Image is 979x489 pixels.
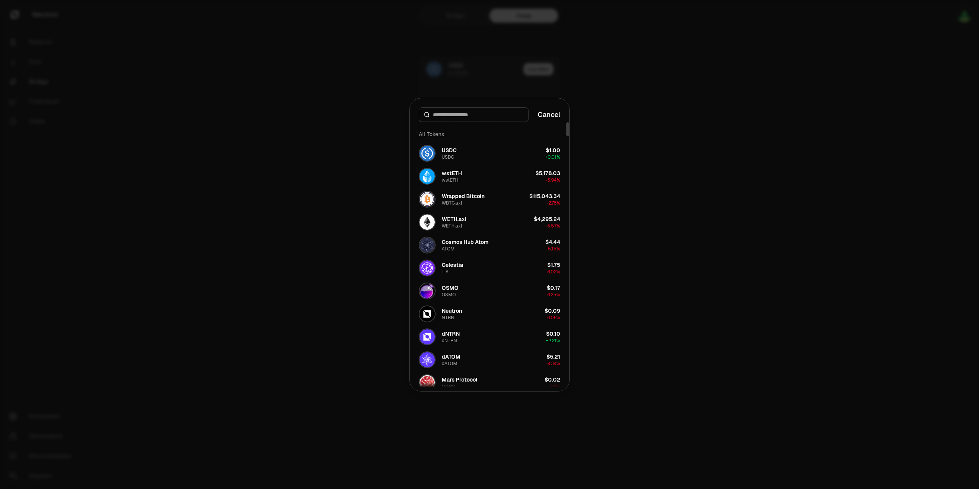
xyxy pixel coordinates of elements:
img: USDC Logo [420,146,435,161]
img: NTRN Logo [420,306,435,322]
span: -2.78% [546,200,560,206]
span: -5.15% [546,246,560,252]
div: Mars Protocol [442,376,477,383]
div: USDC [442,146,457,154]
button: WETH.axl LogoWETH.axlWETH.axl$4,295.24-5.57% [414,211,565,234]
div: WETH.axl [442,215,466,223]
img: OSMO Logo [420,283,435,299]
img: WBTC.axl Logo [420,192,435,207]
button: WBTC.axl LogoWrapped BitcoinWBTC.axl$115,043.34-2.78% [414,188,565,211]
div: MARS [442,383,455,390]
div: WETH.axl [442,223,462,229]
img: WETH.axl Logo [420,214,435,230]
div: dNTRN [442,330,460,338]
button: TIA LogoCelestiaTIA$1.75-6.02% [414,257,565,279]
div: USDC [442,154,454,160]
span: + 0.01% [545,154,560,160]
span: -4.34% [546,361,560,367]
button: MARS LogoMars ProtocolMARS$0.02-6.11% [414,371,565,394]
div: dATOM [442,353,460,361]
img: TIA Logo [420,260,435,276]
div: $0.02 [545,376,560,383]
span: -6.02% [545,269,560,275]
img: ATOM Logo [420,237,435,253]
div: $0.17 [547,284,560,292]
div: $5,178.03 [535,169,560,177]
div: $0.09 [545,307,560,315]
img: wstETH Logo [420,169,435,184]
div: Celestia [442,261,463,269]
div: Neutron [442,307,462,315]
button: OSMO LogoOSMOOSMO$0.17-6.25% [414,279,565,302]
button: wstETH LogowstETHwstETH$5,178.03-5.94% [414,165,565,188]
button: ATOM LogoCosmos Hub AtomATOM$4.44-5.15% [414,234,565,257]
div: dATOM [442,361,457,367]
div: wstETH [442,169,462,177]
button: Cancel [538,109,560,120]
div: dNTRN [442,338,457,344]
div: $1.00 [546,146,560,154]
span: -6.06% [545,315,560,321]
button: dATOM LogodATOMdATOM$5.21-4.34% [414,348,565,371]
div: $1.75 [547,261,560,269]
div: $4,295.24 [534,215,560,223]
div: $115,043.34 [529,192,560,200]
button: dNTRN LogodNTRNdNTRN$0.10+2.21% [414,325,565,348]
img: dATOM Logo [420,352,435,367]
span: + 2.21% [546,338,560,344]
div: OSMO [442,284,459,292]
img: MARS Logo [420,375,435,390]
div: Cosmos Hub Atom [442,238,488,246]
span: -6.11% [548,383,560,390]
div: NTRN [442,315,454,321]
div: WBTC.axl [442,200,462,206]
div: $0.10 [546,330,560,338]
button: NTRN LogoNeutronNTRN$0.09-6.06% [414,302,565,325]
div: OSMO [442,292,456,298]
span: -5.57% [545,223,560,229]
div: $4.44 [545,238,560,246]
button: USDC LogoUSDCUSDC$1.00+0.01% [414,142,565,165]
span: -6.25% [545,292,560,298]
div: $5.21 [546,353,560,361]
div: Wrapped Bitcoin [442,192,485,200]
div: wstETH [442,177,459,183]
span: -5.94% [545,177,560,183]
div: All Tokens [414,127,565,142]
div: ATOM [442,246,455,252]
img: dNTRN Logo [420,329,435,344]
div: TIA [442,269,449,275]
